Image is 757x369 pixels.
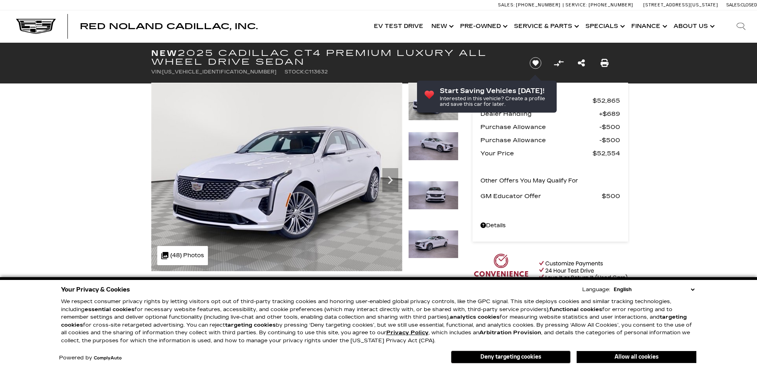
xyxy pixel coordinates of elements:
[61,284,130,295] span: Your Privacy & Cookies
[382,168,398,192] div: Next
[612,286,696,294] select: Language Select
[582,287,610,292] div: Language:
[670,10,717,42] a: About Us
[151,49,516,66] h1: 2025 Cadillac CT4 Premium Luxury All Wheel Drive Sedan
[85,306,134,313] strong: essential cookies
[553,57,565,69] button: Compare Vehicle
[578,58,585,69] a: Share this New 2025 Cadillac CT4 Premium Luxury All Wheel Drive Sedan
[480,148,620,159] a: Your Price $52,554
[602,190,620,202] span: $500
[370,10,427,42] a: EV Test Drive
[593,95,620,106] span: $52,865
[593,148,620,159] span: $52,554
[516,2,561,8] span: [PHONE_NUMBER]
[498,3,563,7] a: Sales: [PHONE_NUMBER]
[480,108,620,119] a: Dealer Handling $689
[599,108,620,119] span: $689
[80,22,258,31] span: Red Noland Cadillac, Inc.
[581,10,627,42] a: Specials
[61,314,687,328] strong: targeting cookies
[563,3,635,7] a: Service: [PHONE_NUMBER]
[480,148,593,159] span: Your Price
[643,2,718,8] a: [STREET_ADDRESS][US_STATE]
[427,10,456,42] a: New
[480,95,593,106] span: MSRP
[285,69,305,75] span: Stock:
[151,69,162,75] span: VIN:
[480,121,620,133] a: Purchase Allowance $500
[599,135,620,146] span: $500
[408,230,459,259] img: New 2025 Crystal White Tricoat Cadillac Premium Luxury image 4
[480,135,620,146] a: Purchase Allowance $500
[408,181,459,210] img: New 2025 Crystal White Tricoat Cadillac Premium Luxury image 3
[480,190,602,202] span: GM Educator Offer
[456,10,510,42] a: Pre-Owned
[601,58,609,69] a: Print this New 2025 Cadillac CT4 Premium Luxury All Wheel Drive Sedan
[16,19,56,34] img: Cadillac Dark Logo with Cadillac White Text
[59,355,122,361] div: Powered by
[479,329,541,336] strong: Arbitration Provision
[527,57,544,69] button: Save vehicle
[498,2,515,8] span: Sales:
[510,10,581,42] a: Service & Parts
[480,190,620,202] a: GM Educator Offer $500
[61,298,696,345] p: We respect consumer privacy rights by letting visitors opt out of third-party tracking cookies an...
[80,22,258,30] a: Red Noland Cadillac, Inc.
[151,83,402,271] img: New 2025 Crystal White Tricoat Cadillac Premium Luxury image 1
[451,351,571,363] button: Deny targeting cookies
[305,69,328,75] span: C113632
[726,2,741,8] span: Sales:
[565,2,587,8] span: Service:
[480,108,599,119] span: Dealer Handling
[549,306,602,313] strong: functional cookies
[627,10,670,42] a: Finance
[480,95,620,106] a: MSRP $52,865
[480,175,578,186] p: Other Offers You May Qualify For
[157,246,208,265] div: (48) Photos
[577,351,696,363] button: Allow all cookies
[450,314,500,320] strong: analytics cookies
[151,48,178,58] strong: New
[225,322,276,328] strong: targeting cookies
[162,69,277,75] span: [US_VEHICLE_IDENTIFICATION_NUMBER]
[741,2,757,8] span: Closed
[94,356,122,361] a: ComplyAuto
[480,135,599,146] span: Purchase Allowance
[408,83,459,121] img: New 2025 Crystal White Tricoat Cadillac Premium Luxury image 1
[480,121,599,133] span: Purchase Allowance
[480,220,620,231] a: Details
[386,329,429,336] a: Privacy Policy
[599,121,620,133] span: $500
[408,132,459,161] img: New 2025 Crystal White Tricoat Cadillac Premium Luxury image 2
[589,2,633,8] span: [PHONE_NUMBER]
